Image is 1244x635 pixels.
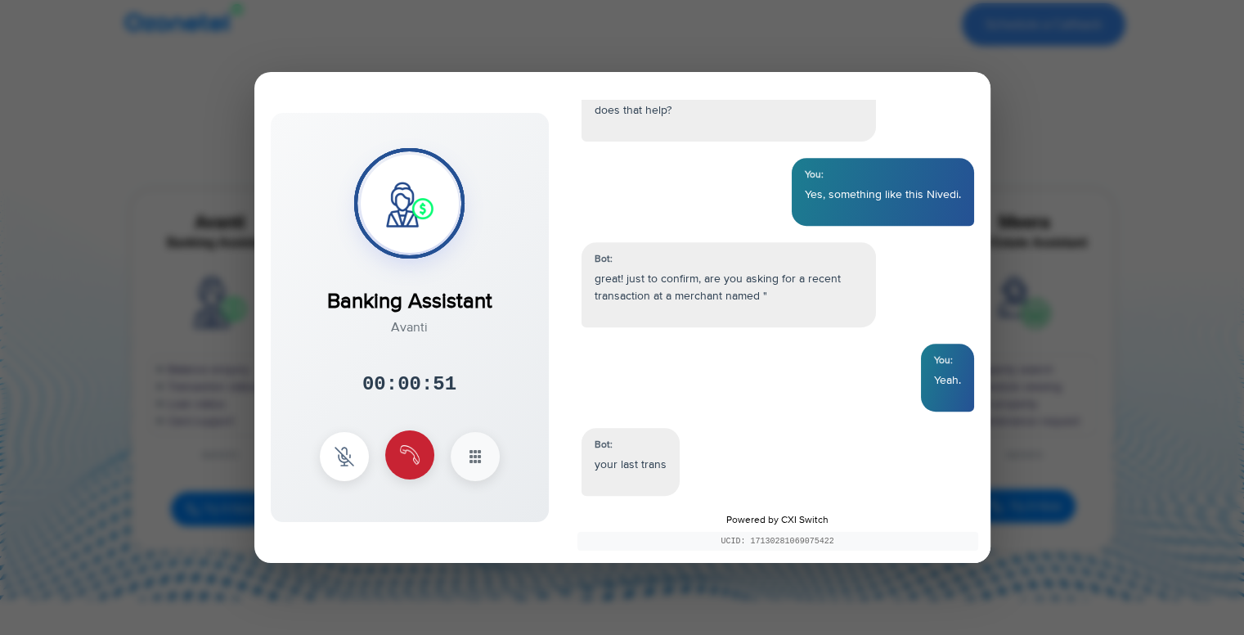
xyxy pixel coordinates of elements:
[335,447,354,466] img: mute Icon
[595,438,667,453] div: Bot:
[595,270,863,304] p: great! just to confirm, are you asking for a recent transaction at a merchant named "
[577,532,978,551] div: UCID: 17130281069075422
[805,186,961,203] p: Yes, something like this Nivedi.
[595,252,863,267] div: Bot:
[565,501,990,563] div: Powered by CXI Switch
[595,456,667,473] p: your last trans
[400,445,420,465] img: end Icon
[934,354,961,368] div: You:
[327,269,492,317] div: Banking Assistant
[805,168,961,182] div: You:
[362,370,456,399] div: 00:00:51
[934,372,961,389] p: Yeah.
[327,317,492,337] div: Avanti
